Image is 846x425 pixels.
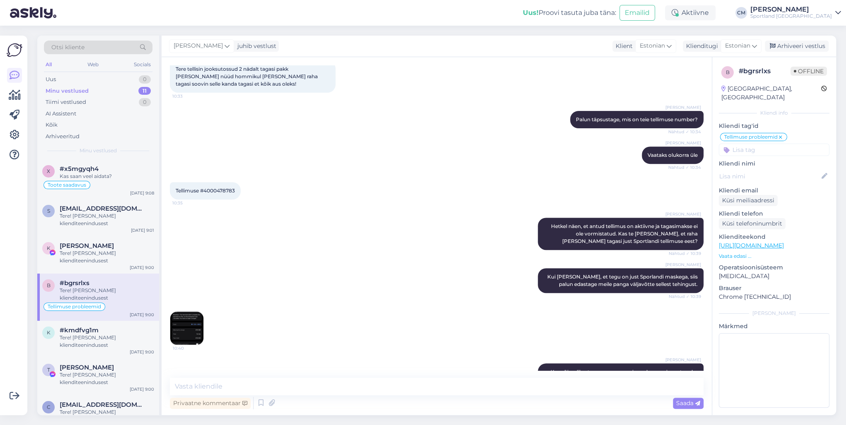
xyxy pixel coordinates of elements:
[683,42,718,50] div: Klienditugi
[60,212,154,227] div: Tere! [PERSON_NAME] klienditeenindusest
[170,312,203,345] img: Attachment
[719,218,786,229] div: Küsi telefoninumbrit
[60,279,89,287] span: #bgrsrlxs
[665,140,701,146] span: [PERSON_NAME]
[719,159,829,168] p: Kliendi nimi
[47,208,50,214] span: s
[735,7,747,19] div: CM
[46,121,58,129] div: Kõik
[170,398,251,409] div: Privaatne kommentaar
[174,41,223,50] span: [PERSON_NAME]
[47,329,51,336] span: k
[60,364,114,371] span: Tiiu Kirsimägi
[669,250,701,257] span: Nähtud ✓ 10:39
[60,287,154,302] div: Tere! [PERSON_NAME] klienditeenindusest
[669,293,701,300] span: Nähtud ✓ 10:39
[665,211,701,217] span: [PERSON_NAME]
[60,205,146,212] span: sander.suurpere@gmail.com
[46,75,56,84] div: Uus
[46,110,76,118] div: AI Assistent
[173,345,204,351] span: 10:40
[648,152,698,158] span: Vaataks olukorra üle
[721,84,821,102] div: [GEOGRAPHIC_DATA], [GEOGRAPHIC_DATA]
[668,164,701,170] span: Nähtud ✓ 10:34
[46,132,80,141] div: Arhiveeritud
[47,245,51,251] span: K
[719,310,829,317] div: [PERSON_NAME]
[130,312,154,318] div: [DATE] 9:00
[676,399,700,407] span: Saada
[726,69,730,75] span: b
[130,190,154,196] div: [DATE] 9:08
[60,242,114,250] span: Kaspar Mahlakas
[86,59,100,70] div: Web
[719,144,829,156] input: Lisa tag
[138,87,151,95] div: 11
[523,8,616,18] div: Proovi tasuta juba täna:
[47,404,51,410] span: c
[47,168,50,174] span: x
[765,41,829,52] div: Arhiveeri vestlus
[172,93,203,99] span: 10:33
[172,200,203,206] span: 10:35
[130,264,154,271] div: [DATE] 9:00
[60,165,99,173] span: #x5mgyqh4
[719,293,829,301] p: Chrome [TECHNICAL_ID]
[176,66,319,87] span: Tere tellisin jooksutossud 2 nädalt tagasi pakk [PERSON_NAME] nüüd hommikul [PERSON_NAME] raha ta...
[665,357,701,363] span: [PERSON_NAME]
[750,6,841,19] a: [PERSON_NAME]Sportland [GEOGRAPHIC_DATA]
[139,98,151,106] div: 0
[719,109,829,117] div: Kliendi info
[48,304,101,309] span: Tellimuse probleemid
[612,42,633,50] div: Klient
[719,209,829,218] p: Kliendi telefon
[130,349,154,355] div: [DATE] 9:00
[139,75,151,84] div: 0
[47,367,50,373] span: T
[719,122,829,130] p: Kliendi tag'id
[51,43,85,52] span: Otsi kliente
[665,104,701,110] span: [PERSON_NAME]
[739,66,790,76] div: # bgrsrlxs
[719,195,778,206] div: Küsi meiliaadressi
[176,187,235,194] span: Tellimuse #4000478783
[668,129,701,135] span: Nähtud ✓ 10:34
[719,233,829,241] p: Klienditeekond
[790,67,827,76] span: Offline
[60,408,154,423] div: Tere! [PERSON_NAME] klienditeenindusest
[725,41,750,50] span: Estonian
[47,282,51,288] span: b
[60,327,99,334] span: #kmdfvg1m
[48,182,86,187] span: Toote saadavus
[46,98,86,106] div: Tiimi vestlused
[750,6,832,13] div: [PERSON_NAME]
[44,59,53,70] div: All
[665,5,715,20] div: Aktiivne
[130,386,154,392] div: [DATE] 9:00
[719,186,829,195] p: Kliendi email
[7,42,22,58] img: Askly Logo
[719,284,829,293] p: Brauser
[719,252,829,260] p: Vaata edasi ...
[60,173,154,180] div: Kas saan veel aidata?
[131,227,154,233] div: [DATE] 9:01
[640,41,665,50] span: Estonian
[724,134,778,139] span: Tellimuse probleemid
[719,263,829,272] p: Operatsioonisüsteem
[60,334,154,349] div: Tere! [PERSON_NAME] klienditeenindusest
[132,59,152,70] div: Socials
[60,371,154,386] div: Tere! [PERSON_NAME] klienditeenindusest
[547,274,699,287] span: Kui [PERSON_NAME], et tegu on just Sporlandi maskega, siis palun edastage meile panga väljavõtte ...
[576,116,698,122] span: Palun täpsustage, mis on teie tellimuse number?
[719,272,829,281] p: [MEDICAL_DATA]
[523,9,539,17] b: Uus!
[719,322,829,331] p: Märkmed
[719,172,820,181] input: Lisa nimi
[719,242,784,249] a: [URL][DOMAIN_NAME]
[60,250,154,264] div: Tere! [PERSON_NAME] klienditeenindusest
[80,147,117,154] span: Minu vestlused
[619,5,655,21] button: Emailid
[60,401,146,408] span: c.lannusalu@gmail.com
[548,369,699,390] span: Kas võimalik, et see summa on pigem broneeringust maha läinud , mitte laekunud teie kontole? Hetk...
[665,262,701,268] span: [PERSON_NAME]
